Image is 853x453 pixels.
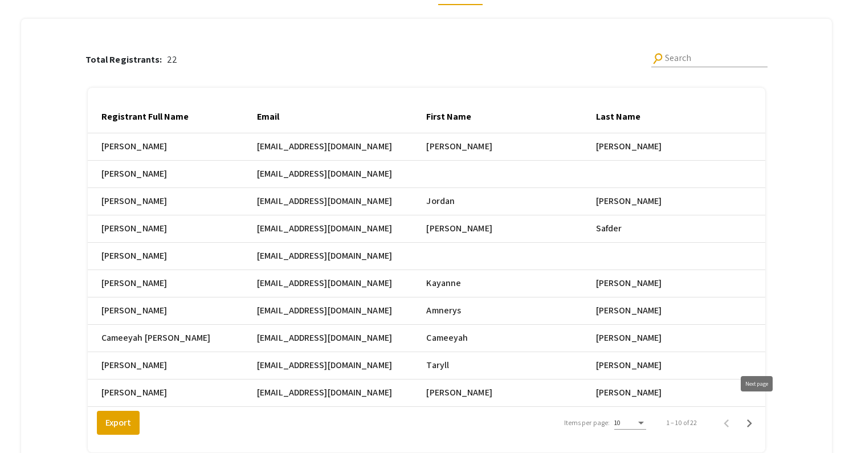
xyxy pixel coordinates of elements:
span: [PERSON_NAME] [596,304,662,317]
mat-cell: [PERSON_NAME] [88,297,257,325]
span: Safder [596,222,622,235]
mat-cell: [EMAIL_ADDRESS][DOMAIN_NAME] [257,325,426,352]
span: Kayanne [426,276,461,290]
div: 22 [85,53,177,67]
mat-cell: [PERSON_NAME] [88,270,257,297]
mat-cell: [EMAIL_ADDRESS][DOMAIN_NAME] [257,161,426,188]
mat-cell: [PERSON_NAME] [88,352,257,379]
mat-cell: Cameeyah [PERSON_NAME] [88,325,257,352]
iframe: Chat [9,402,48,444]
span: [PERSON_NAME] [596,331,662,345]
mat-icon: Search [651,51,666,66]
button: Export [97,411,140,435]
mat-cell: [EMAIL_ADDRESS][DOMAIN_NAME] [257,188,426,215]
mat-cell: [PERSON_NAME] [88,161,257,188]
span: 10 [614,418,621,427]
div: Last Name [596,110,640,124]
p: Total Registrants: [85,53,167,67]
span: [PERSON_NAME] [426,222,492,235]
div: First Name [426,110,481,124]
mat-cell: [EMAIL_ADDRESS][DOMAIN_NAME] [257,133,426,161]
mat-cell: [EMAIL_ADDRESS][DOMAIN_NAME] [257,297,426,325]
div: Email Address [765,110,832,124]
div: 1 – 10 of 22 [667,418,697,428]
span: [PERSON_NAME] [596,276,662,290]
mat-cell: [PERSON_NAME] [88,188,257,215]
mat-cell: [PERSON_NAME] [88,243,257,270]
div: First Name [426,110,471,124]
button: Next page [738,411,761,434]
span: Jordan [426,194,455,208]
mat-cell: [EMAIL_ADDRESS][DOMAIN_NAME] [257,215,426,243]
mat-cell: [PERSON_NAME] [88,215,257,243]
span: [PERSON_NAME] [596,194,662,208]
div: Next page [741,376,773,391]
mat-cell: [EMAIL_ADDRESS][DOMAIN_NAME] [257,352,426,379]
div: Email [257,110,289,124]
span: [PERSON_NAME] [426,386,492,399]
span: Amnerys [426,304,461,317]
span: [PERSON_NAME] [596,140,662,153]
span: [PERSON_NAME] [596,358,662,372]
div: Items per page: [564,418,610,428]
div: Registrant Full Name [101,110,189,124]
span: [PERSON_NAME] [596,386,662,399]
span: Cameeyah [426,331,468,345]
mat-cell: [PERSON_NAME] [88,133,257,161]
button: Previous page [715,411,738,434]
mat-cell: [EMAIL_ADDRESS][DOMAIN_NAME] [257,270,426,297]
div: Email Address [765,110,822,124]
mat-cell: [PERSON_NAME] [88,379,257,407]
div: Registrant Full Name [101,110,199,124]
span: [PERSON_NAME] [426,140,492,153]
span: Taryll [426,358,449,372]
mat-cell: [EMAIL_ADDRESS][DOMAIN_NAME] [257,243,426,270]
div: Email [257,110,279,124]
mat-select: Items per page: [614,419,646,427]
div: Last Name [596,110,651,124]
mat-cell: [EMAIL_ADDRESS][DOMAIN_NAME] [257,379,426,407]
